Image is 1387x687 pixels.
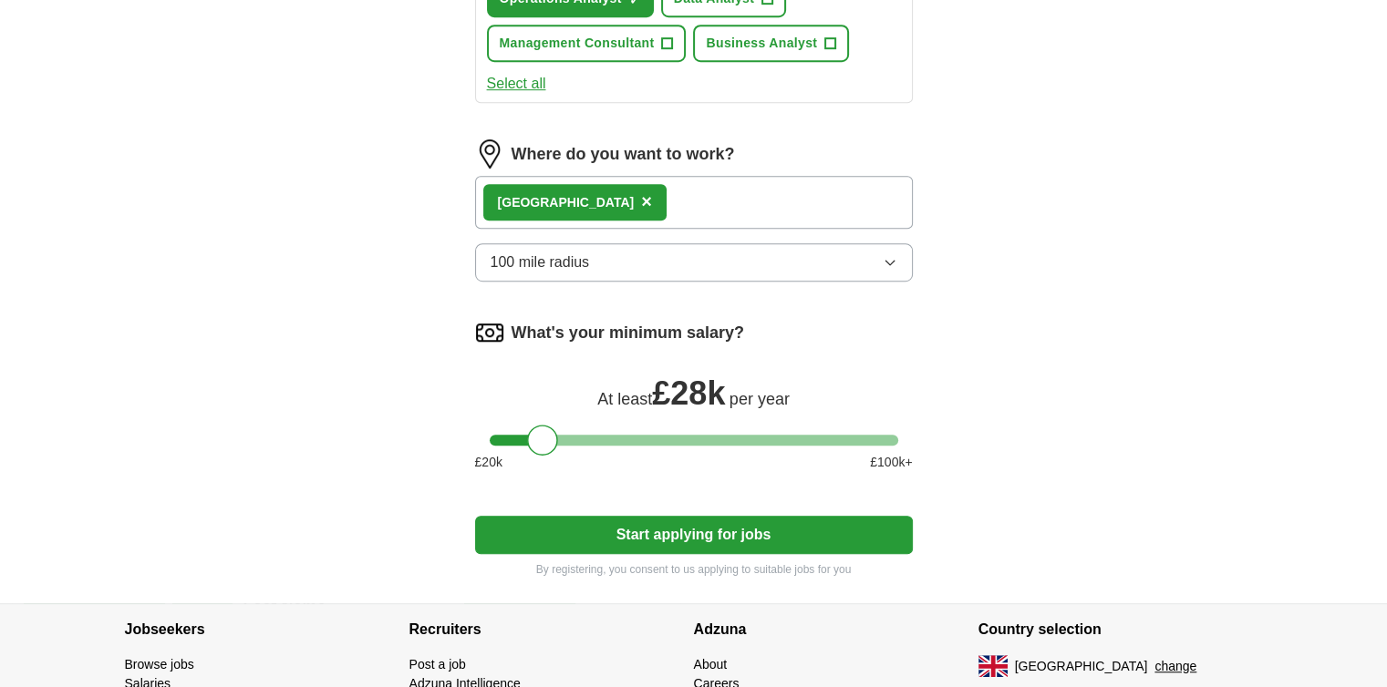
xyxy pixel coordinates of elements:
label: What's your minimum salary? [512,321,744,345]
span: 100 mile radius [491,251,590,273]
button: Start applying for jobs [475,516,913,554]
span: [GEOGRAPHIC_DATA] [1015,657,1148,676]
span: Management Consultant [500,34,655,53]
span: × [641,191,652,211]
span: per year [730,390,790,408]
span: At least [597,390,652,408]
img: UK flag [978,655,1008,677]
img: location.png [475,139,504,169]
img: salary.png [475,318,504,347]
span: £ 100 k+ [870,453,912,472]
button: × [641,189,652,216]
button: Business Analyst [693,25,849,62]
p: By registering, you consent to us applying to suitable jobs for you [475,561,913,578]
button: 100 mile radius [475,243,913,282]
h4: Country selection [978,604,1263,655]
a: Browse jobs [125,657,194,672]
a: About [694,657,728,672]
button: Management Consultant [487,25,687,62]
label: Where do you want to work? [512,142,735,167]
button: change [1154,657,1196,676]
a: Post a job [409,657,466,672]
span: £ 20 k [475,453,502,472]
span: Business Analyst [706,34,817,53]
button: Select all [487,73,546,95]
span: £ 28k [652,374,725,412]
div: [GEOGRAPHIC_DATA] [498,193,635,212]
